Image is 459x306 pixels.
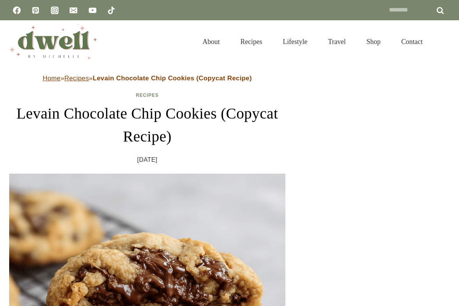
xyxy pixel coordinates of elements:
a: About [192,28,230,55]
a: TikTok [104,3,119,18]
a: Facebook [9,3,24,18]
a: Lifestyle [273,28,318,55]
a: Travel [318,28,356,55]
a: Email [66,3,81,18]
nav: Primary Navigation [192,28,433,55]
time: [DATE] [137,154,158,166]
a: Instagram [47,3,62,18]
a: Recipes [230,28,273,55]
a: Contact [391,28,433,55]
a: Recipes [64,75,89,82]
a: YouTube [85,3,100,18]
a: Home [43,75,61,82]
span: » » [43,75,252,82]
h1: Levain Chocolate Chip Cookies (Copycat Recipe) [9,102,285,148]
a: Pinterest [28,3,43,18]
a: Shop [356,28,391,55]
img: DWELL by michelle [9,24,97,59]
a: Recipes [136,93,159,98]
button: View Search Form [437,35,450,48]
strong: Levain Chocolate Chip Cookies (Copycat Recipe) [93,75,252,82]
